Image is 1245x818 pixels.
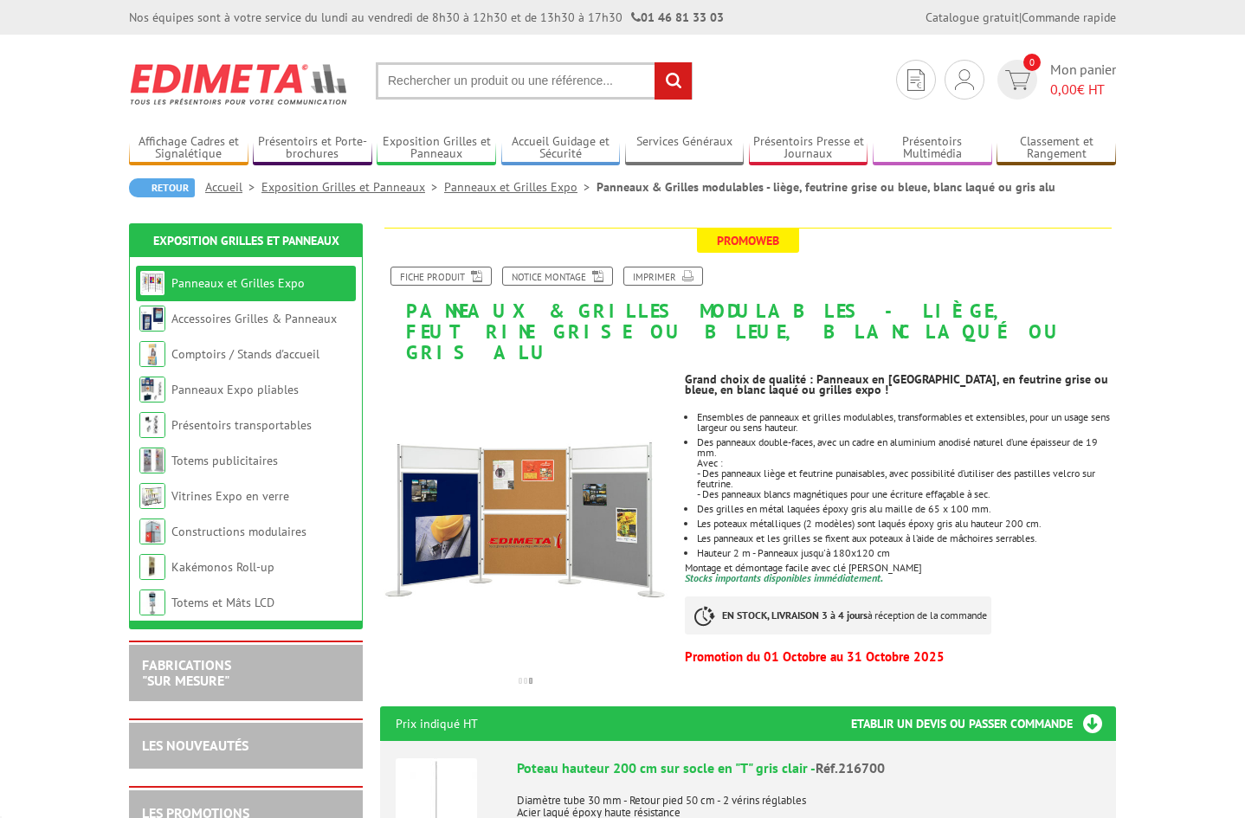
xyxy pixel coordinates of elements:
img: Panneaux Expo pliables [139,377,165,403]
img: Comptoirs / Stands d'accueil [139,341,165,367]
a: Panneaux Expo pliables [171,382,299,397]
a: Comptoirs / Stands d'accueil [171,346,319,362]
p: Prix indiqué HT [396,706,478,741]
img: Kakémonos Roll-up [139,554,165,580]
img: Vitrines Expo en verre [139,483,165,509]
input: rechercher [655,62,692,100]
a: Affichage Cadres et Signalétique [129,134,248,163]
a: Panneaux et Grilles Expo [171,275,305,291]
a: Exposition Grilles et Panneaux [261,179,444,195]
p: Montage et démontage facile avec clé [PERSON_NAME] [685,563,1116,573]
a: Notice Montage [502,267,613,286]
img: Présentoirs transportables [139,412,165,438]
a: Retour [129,178,195,197]
strong: 01 46 81 33 03 [631,10,724,25]
img: Constructions modulaires [139,518,165,544]
a: LES NOUVEAUTÉS [142,737,248,754]
a: Services Généraux [625,134,745,163]
strong: EN STOCK, LIVRAISON 3 à 4 jours [722,609,868,622]
div: Nos équipes sont à votre service du lundi au vendredi de 8h30 à 12h30 et de 13h30 à 17h30 [129,9,724,26]
img: devis rapide [955,69,974,90]
a: Totems et Mâts LCD [171,595,274,610]
span: Réf.216700 [816,759,885,776]
div: Des panneaux double-faces, avec un cadre en aluminium anodisé naturel d’une épaisseur de 19 mm. [697,437,1116,458]
div: - Des panneaux blancs magnétiques pour une écriture effaçable à sec. [697,489,1116,499]
h3: Etablir un devis ou passer commande [851,706,1116,741]
a: Catalogue gratuit [926,10,1019,25]
img: devis rapide [907,69,925,91]
a: Présentoirs transportables [171,417,312,433]
div: - Des panneaux liège et feutrine punaisables, avec possibilité d’utiliser des pastilles velcro su... [697,468,1116,489]
span: € HT [1050,80,1116,100]
a: Vitrines Expo en verre [171,488,289,504]
a: Classement et Rangement [997,134,1116,163]
strong: Grand choix de qualité : Panneaux en [GEOGRAPHIC_DATA], en feutrine grise ou bleue, en blanc laqu... [685,371,1108,397]
p: Promotion du 01 Octobre au 31 Octobre 2025 [685,652,1116,662]
img: Accessoires Grilles & Panneaux [139,306,165,332]
a: Présentoirs Multimédia [873,134,992,163]
img: panneaux_et_grilles_216733_1.jpg [380,372,672,664]
a: devis rapide 0 Mon panier 0,00€ HT [993,60,1116,100]
a: Constructions modulaires [171,524,306,539]
div: Poteau hauteur 200 cm sur socle en "T" gris clair - [517,758,1100,778]
li: Panneaux & Grilles modulables - liège, feutrine grise ou bleue, blanc laqué ou gris alu [597,178,1055,196]
span: 0,00 [1050,81,1077,98]
img: devis rapide [1005,70,1030,90]
img: Edimeta [129,52,350,116]
a: FABRICATIONS"Sur Mesure" [142,656,231,689]
li: Des grilles en métal laquées époxy gris alu maille de 65 x 100 mm. [697,504,1116,514]
div: Avec : [697,458,1116,468]
li: Les poteaux métalliques (2 modèles) sont laqués époxy gris alu hauteur 200 cm. [697,518,1116,529]
span: Promoweb [697,229,799,253]
li: Hauteur 2 m - Panneaux jusqu'à 180x120 cm [697,548,1116,558]
a: Imprimer [623,267,703,286]
a: Commande rapide [1022,10,1116,25]
a: Fiche produit [390,267,492,286]
a: Présentoirs et Porte-brochures [253,134,372,163]
a: Accessoires Grilles & Panneaux [171,311,337,326]
a: Totems publicitaires [171,453,278,468]
a: Kakémonos Roll-up [171,559,274,575]
a: Accueil Guidage et Sécurité [501,134,621,163]
img: Totems et Mâts LCD [139,589,165,615]
img: Totems publicitaires [139,448,165,473]
input: Rechercher un produit ou une référence... [376,62,693,100]
div: | [926,9,1116,26]
a: Panneaux et Grilles Expo [444,179,597,195]
a: Exposition Grilles et Panneaux [153,233,339,248]
p: à réception de la commande [685,596,991,634]
li: Ensembles de panneaux et grilles modulables, transformables et extensibles, pour un usage sens la... [697,412,1116,433]
a: Accueil [205,179,261,195]
img: Panneaux et Grilles Expo [139,270,165,296]
span: 0 [1023,54,1041,71]
li: Les panneaux et les grilles se fixent aux poteaux à l’aide de mâchoires serrables. [697,533,1116,544]
font: Stocks importants disponibles immédiatement. [685,571,883,584]
a: Présentoirs Presse et Journaux [749,134,868,163]
span: Mon panier [1050,60,1116,100]
a: Exposition Grilles et Panneaux [377,134,496,163]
